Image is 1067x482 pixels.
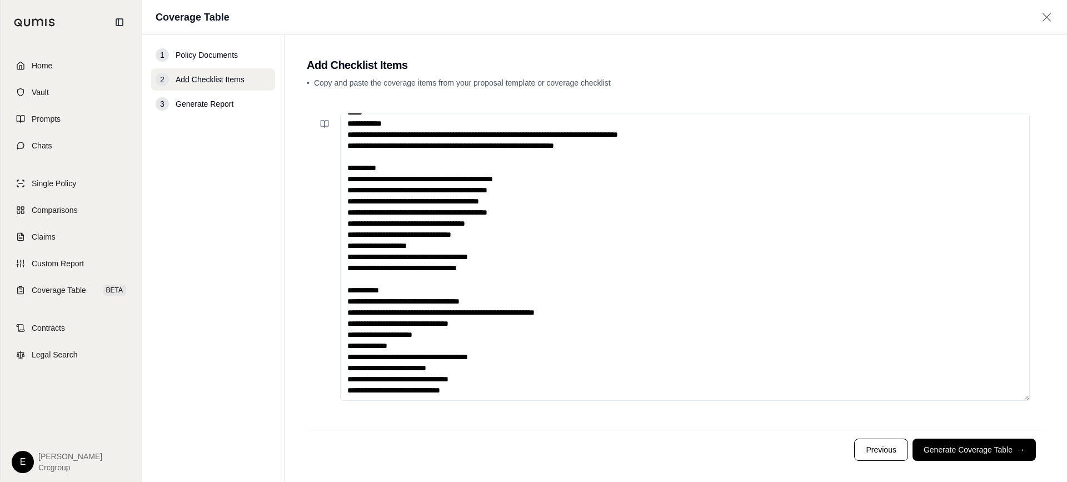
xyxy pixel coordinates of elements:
[7,225,135,249] a: Claims
[32,113,61,125] span: Prompts
[7,80,135,105] a: Vault
[7,53,135,78] a: Home
[12,451,34,473] div: E
[32,87,49,98] span: Vault
[7,107,135,131] a: Prompts
[7,278,135,302] a: Coverage TableBETA
[176,49,238,61] span: Policy Documents
[14,18,56,27] img: Qumis Logo
[103,285,126,296] span: BETA
[7,316,135,340] a: Contracts
[32,140,52,151] span: Chats
[7,342,135,367] a: Legal Search
[156,9,230,25] h1: Coverage Table
[7,198,135,222] a: Comparisons
[1017,444,1025,455] span: →
[176,98,233,110] span: Generate Report
[32,178,76,189] span: Single Policy
[111,13,128,31] button: Collapse sidebar
[307,57,1045,73] h2: Add Checklist Items
[38,451,102,462] span: [PERSON_NAME]
[156,48,169,62] div: 1
[156,73,169,86] div: 2
[314,78,611,87] span: Copy and paste the coverage items from your proposal template or coverage checklist
[32,231,56,242] span: Claims
[32,205,77,216] span: Comparisons
[7,251,135,276] a: Custom Report
[156,97,169,111] div: 3
[32,349,78,360] span: Legal Search
[307,78,310,87] span: •
[38,462,102,473] span: Crcgroup
[854,439,908,461] button: Previous
[7,171,135,196] a: Single Policy
[7,133,135,158] a: Chats
[32,60,52,71] span: Home
[913,439,1036,461] button: Generate Coverage Table→
[32,285,86,296] span: Coverage Table
[176,74,245,85] span: Add Checklist Items
[32,322,65,334] span: Contracts
[32,258,84,269] span: Custom Report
